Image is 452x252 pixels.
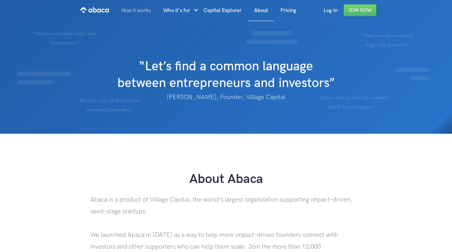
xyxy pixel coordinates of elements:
[280,7,296,14] span: Pricing
[90,196,352,215] span: Abaca is a product of Village Capital, the world’s largest organization supporting impact-driven,...
[204,7,242,14] span: Capital Explorer
[80,5,109,15] img: Abaca logo
[344,4,376,16] a: Join Now
[163,7,190,14] span: Who it's for
[254,7,268,14] span: About
[167,93,285,101] span: [PERSON_NAME], Founder, Village Capital
[189,171,263,187] span: About Abaca
[121,7,151,14] span: How it works
[324,7,338,14] span: Log In
[348,7,372,13] span: Join Now
[117,59,335,91] span: “Let’s find a common language between entrepreneurs and investors”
